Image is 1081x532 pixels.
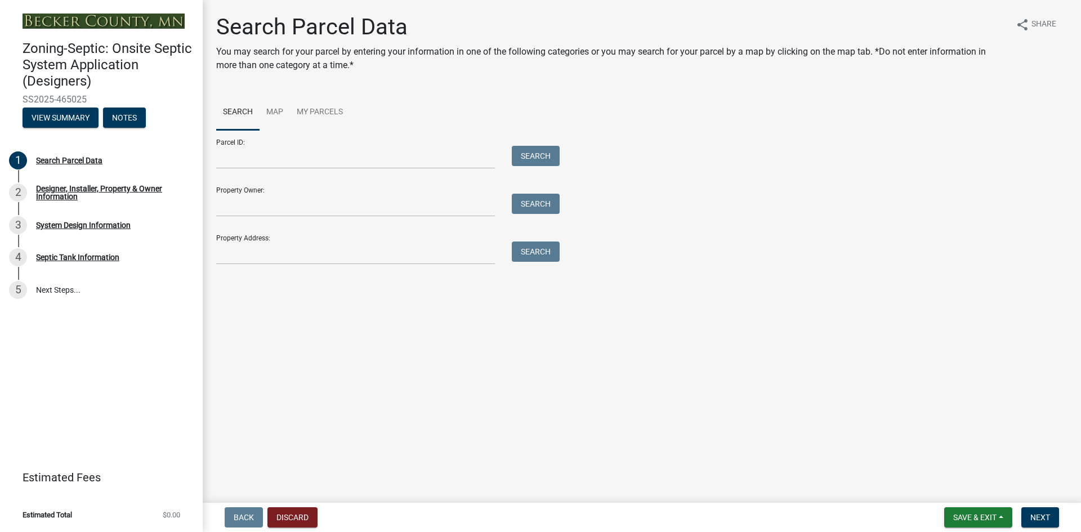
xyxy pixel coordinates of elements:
wm-modal-confirm: Notes [103,114,146,123]
div: 1 [9,151,27,169]
span: Share [1031,18,1056,32]
button: Notes [103,108,146,128]
button: Back [225,507,263,527]
button: Next [1021,507,1059,527]
p: You may search for your parcel by entering your information in one of the following categories or... [216,45,1007,72]
div: 4 [9,248,27,266]
span: $0.00 [163,511,180,518]
div: Septic Tank Information [36,253,119,261]
div: Designer, Installer, Property & Owner Information [36,185,185,200]
div: 3 [9,216,27,234]
div: Search Parcel Data [36,157,102,164]
h1: Search Parcel Data [216,14,1007,41]
a: Estimated Fees [9,466,185,489]
div: 2 [9,184,27,202]
h4: Zoning-Septic: Onsite Septic System Application (Designers) [23,41,194,89]
a: Map [260,95,290,131]
button: Search [512,146,560,166]
button: View Summary [23,108,99,128]
div: System Design Information [36,221,131,229]
span: Estimated Total [23,511,72,518]
div: 5 [9,281,27,299]
a: My Parcels [290,95,350,131]
span: SS2025-465025 [23,94,180,105]
i: share [1016,18,1029,32]
button: Search [512,242,560,262]
button: Save & Exit [944,507,1012,527]
img: Becker County, Minnesota [23,14,185,29]
a: Search [216,95,260,131]
wm-modal-confirm: Summary [23,114,99,123]
button: Search [512,194,560,214]
span: Back [234,513,254,522]
span: Next [1030,513,1050,522]
span: Save & Exit [953,513,997,522]
button: Discard [267,507,318,527]
button: shareShare [1007,14,1065,35]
